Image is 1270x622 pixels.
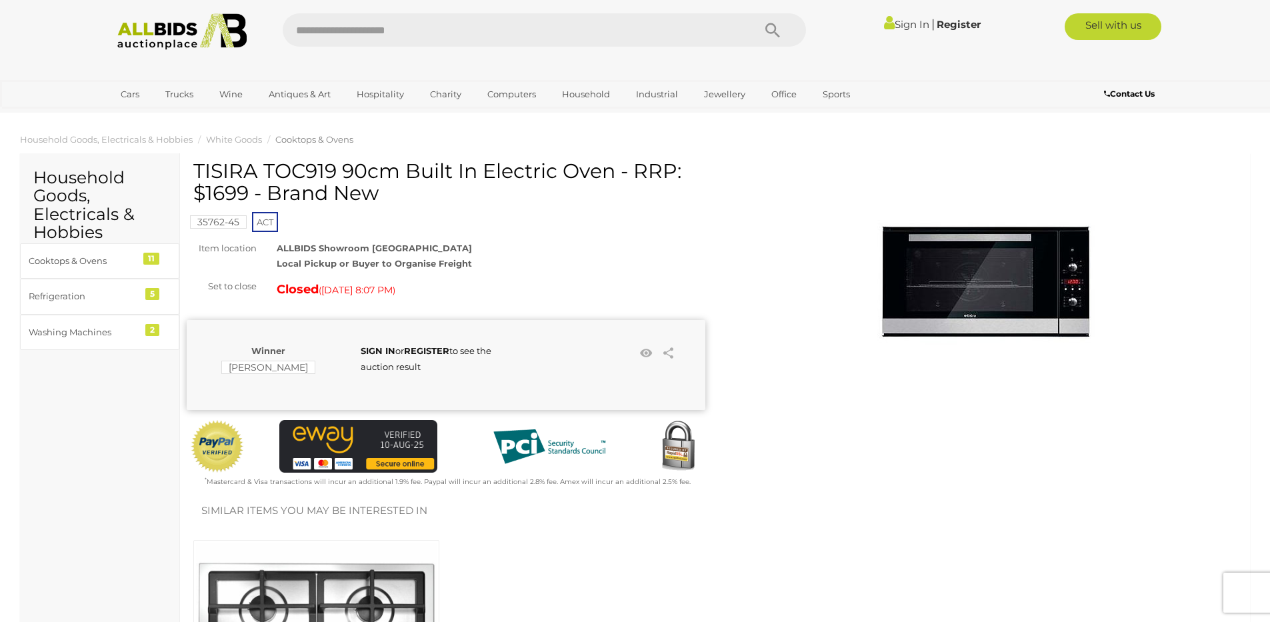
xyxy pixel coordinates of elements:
a: Computers [479,83,545,105]
a: Hospitality [348,83,413,105]
a: Household Goods, Electricals & Hobbies [20,134,193,145]
img: PCI DSS compliant [483,420,616,473]
img: Official PayPal Seal [190,420,245,473]
strong: Closed [277,282,319,297]
mark: 35762-45 [190,215,247,229]
a: Cooktops & Ovens 11 [20,243,179,279]
a: Jewellery [695,83,754,105]
b: Winner [251,345,285,356]
a: White Goods [206,134,262,145]
div: Washing Machines [29,325,139,340]
a: SIGN IN [361,345,395,356]
div: 2 [145,324,159,336]
li: Watch this item [636,343,656,363]
div: 5 [145,288,159,300]
img: TISIRA TOC919 90cm Built In Electric Oven - RRP: $1699 - Brand New [851,167,1117,433]
a: Cooktops & Ovens [275,134,353,145]
img: eWAY Payment Gateway [279,420,437,473]
a: Charity [421,83,470,105]
small: Mastercard & Visa transactions will incur an additional 1.9% fee. Paypal will incur an additional... [205,477,691,486]
div: Item location [177,241,267,256]
strong: Local Pickup or Buyer to Organise Freight [277,258,472,269]
a: Trucks [157,83,202,105]
a: 35762-45 [190,217,247,227]
a: Cars [112,83,148,105]
a: Register [937,18,981,31]
span: or to see the auction result [361,345,491,371]
mark: [PERSON_NAME] [221,361,315,374]
a: Industrial [627,83,687,105]
span: | [931,17,935,31]
b: Contact Us [1104,89,1155,99]
a: Contact Us [1104,87,1158,101]
button: Search [739,13,806,47]
a: Office [763,83,805,105]
span: ACT [252,212,278,232]
a: Household [553,83,619,105]
a: Sell with us [1065,13,1161,40]
a: Sports [814,83,859,105]
div: Cooktops & Ovens [29,253,139,269]
div: Refrigeration [29,289,139,304]
a: Antiques & Art [260,83,339,105]
h2: Household Goods, Electricals & Hobbies [33,169,166,242]
img: Secured by Rapid SSL [651,420,705,473]
a: Washing Machines 2 [20,315,179,350]
div: Set to close [177,279,267,294]
a: REGISTER [404,345,449,356]
span: [DATE] 8:07 PM [321,284,393,296]
a: Refrigeration 5 [20,279,179,314]
span: ( ) [319,285,395,295]
h2: Similar items you may be interested in [201,505,1229,517]
div: 11 [143,253,159,265]
img: Allbids.com.au [110,13,255,50]
a: Sign In [884,18,929,31]
a: [GEOGRAPHIC_DATA] [112,105,224,127]
a: Wine [211,83,251,105]
strong: ALLBIDS Showroom [GEOGRAPHIC_DATA] [277,243,472,253]
h1: TISIRA TOC919 90cm Built In Electric Oven - RRP: $1699 - Brand New [193,160,702,204]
